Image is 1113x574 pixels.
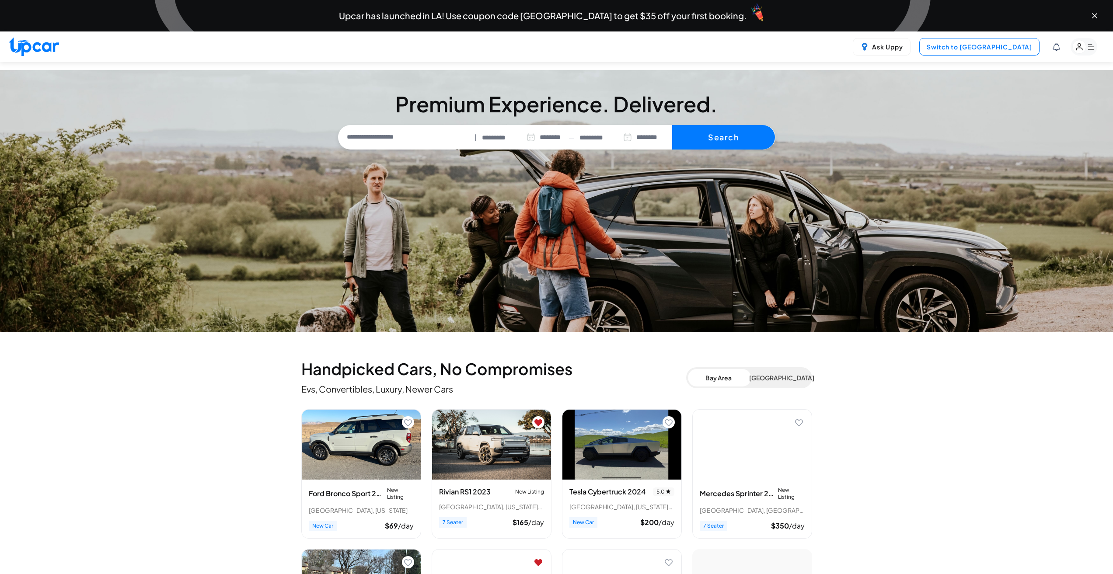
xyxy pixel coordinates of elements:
p: Evs, Convertibles, Luxury, Newer Cars [301,383,686,395]
img: Ford Bronco Sport 2023 [302,410,421,480]
span: $ 350 [771,521,789,530]
button: Add to favorites [402,416,414,428]
button: Bay Area [688,369,749,386]
div: [GEOGRAPHIC_DATA], [US_STATE] • 2 trips [569,502,674,511]
span: New Listing [515,488,544,495]
img: Upcar Logo [9,37,59,56]
span: /day [789,521,805,530]
button: Switch to [GEOGRAPHIC_DATA] [919,38,1040,56]
button: Close banner [1090,11,1099,20]
div: [GEOGRAPHIC_DATA], [GEOGRAPHIC_DATA] [700,506,805,515]
div: View details for Rivian RS1 2023 [432,409,551,539]
span: | [475,132,477,143]
img: Rivian RS1 2023 [432,410,551,480]
div: 5.0 [653,487,674,496]
img: Mercedes Sprinter 2025 [693,410,812,480]
h3: Mercedes Sprinter 2025 [700,488,775,499]
img: Uppy [860,42,869,51]
span: $ 200 [640,518,659,527]
img: star [666,489,671,494]
h3: Tesla Cybertruck 2024 [569,487,645,497]
button: Remove from favorites [532,416,544,428]
h3: Premium Experience. Delivered. [338,94,775,115]
div: [GEOGRAPHIC_DATA], [US_STATE] [309,506,414,515]
span: 7 Seater [439,517,467,528]
span: $ 69 [385,521,398,530]
span: /day [528,518,544,527]
img: Tesla Cybertruck 2024 [562,410,681,480]
button: [GEOGRAPHIC_DATA] [749,369,810,386]
button: Add to favorites [663,556,675,568]
span: /day [659,518,674,527]
span: $ 165 [513,518,528,527]
button: Add to favorites [793,416,805,428]
button: Add to favorites [402,556,414,568]
span: New Listing [778,487,804,501]
button: Search [672,125,775,150]
div: View details for Ford Bronco Sport 2023 [301,409,421,539]
div: View details for Tesla Cybertruck 2024 [562,409,682,539]
span: New Listing [387,487,414,501]
span: Upcar has launched in LA! Use coupon code [GEOGRAPHIC_DATA] to get $35 off your first booking. [339,11,747,20]
button: Add to favorites [663,416,675,428]
span: — [569,132,574,143]
span: New Car [309,521,337,531]
span: /day [398,521,414,530]
div: View details for Mercedes Sprinter 2025 [692,409,812,539]
h3: Ford Bronco Sport 2023 [309,488,384,499]
h3: Rivian RS1 2023 [439,487,491,497]
button: Ask Uppy [853,38,911,56]
button: Remove from favorites [532,556,544,568]
h2: Handpicked Cars, No Compromises [301,360,686,378]
span: 7 Seater [700,521,727,531]
div: [GEOGRAPHIC_DATA], [US_STATE] • 2 trips [439,502,544,511]
span: New Car [569,517,597,528]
